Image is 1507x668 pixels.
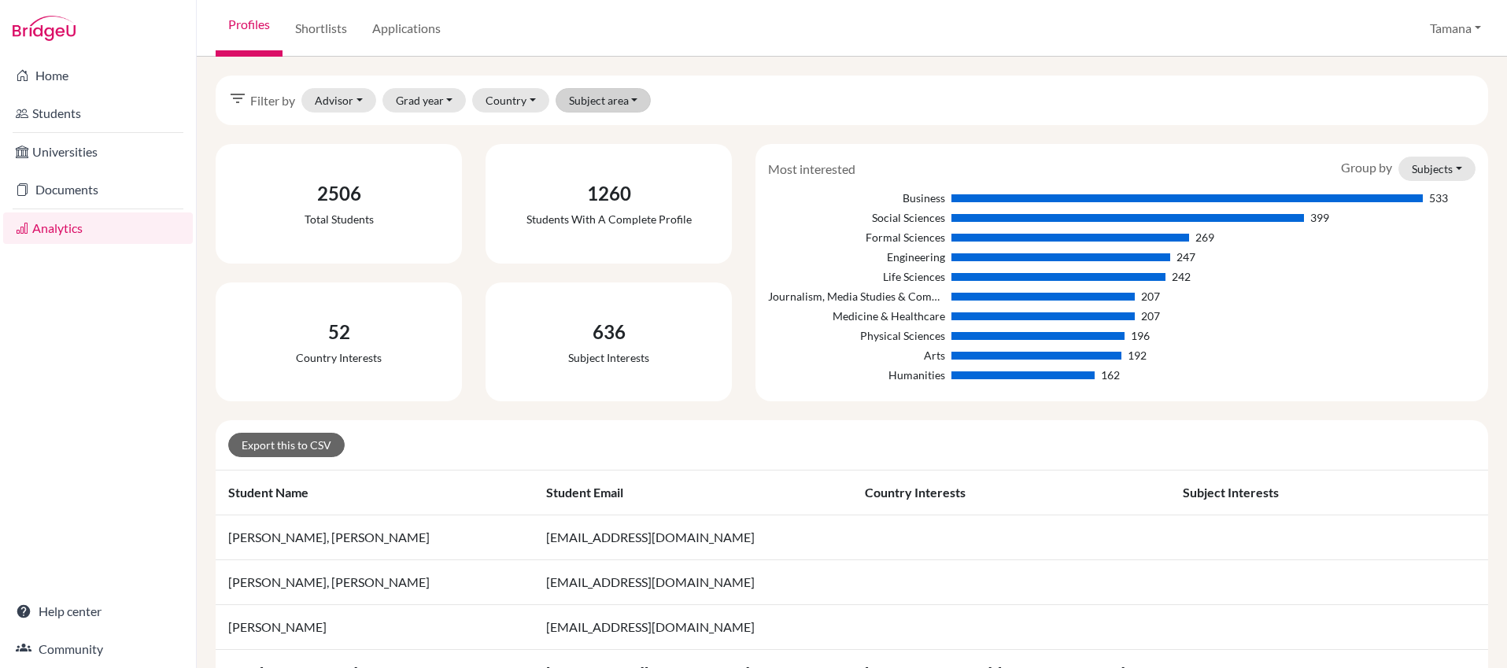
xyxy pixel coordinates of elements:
[1170,471,1488,515] th: Subject interests
[296,318,382,346] div: 52
[526,179,692,208] div: 1260
[534,605,851,650] td: [EMAIL_ADDRESS][DOMAIN_NAME]
[768,229,945,245] div: Formal Sciences
[1310,209,1329,226] div: 399
[305,211,374,227] div: Total students
[768,367,945,383] div: Humanities
[534,560,851,605] td: [EMAIL_ADDRESS][DOMAIN_NAME]
[1176,249,1195,265] div: 247
[1429,190,1448,206] div: 533
[768,288,945,304] div: Journalism, Media Studies & Communication
[216,515,534,560] td: [PERSON_NAME], [PERSON_NAME]
[228,433,345,457] a: Export this to CSV
[228,89,247,108] i: filter_list
[3,60,193,91] a: Home
[1128,347,1147,364] div: 192
[296,349,382,366] div: Country interests
[3,174,193,205] a: Documents
[1423,13,1488,43] button: Tamana
[534,515,851,560] td: [EMAIL_ADDRESS][DOMAIN_NAME]
[768,209,945,226] div: Social Sciences
[1141,288,1160,304] div: 207
[1172,268,1191,285] div: 242
[568,318,649,346] div: 636
[216,560,534,605] td: [PERSON_NAME], [PERSON_NAME]
[768,347,945,364] div: Arts
[3,596,193,627] a: Help center
[3,136,193,168] a: Universities
[1101,367,1120,383] div: 162
[1398,157,1476,181] button: Subjects
[1131,327,1150,344] div: 196
[250,91,295,110] span: Filter by
[556,88,652,113] button: Subject area
[1195,229,1214,245] div: 269
[216,605,534,650] td: [PERSON_NAME]
[756,160,867,179] div: Most interested
[526,211,692,227] div: Students with a complete profile
[1329,157,1487,181] div: Group by
[768,327,945,344] div: Physical Sciences
[768,268,945,285] div: Life Sciences
[216,471,534,515] th: Student name
[472,88,549,113] button: Country
[852,471,1170,515] th: Country interests
[534,471,851,515] th: Student email
[1141,308,1160,324] div: 207
[3,212,193,244] a: Analytics
[382,88,467,113] button: Grad year
[768,308,945,324] div: Medicine & Healthcare
[568,349,649,366] div: Subject interests
[768,190,945,206] div: Business
[305,179,374,208] div: 2506
[3,633,193,665] a: Community
[3,98,193,129] a: Students
[768,249,945,265] div: Engineering
[301,88,376,113] button: Advisor
[13,16,76,41] img: Bridge-U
